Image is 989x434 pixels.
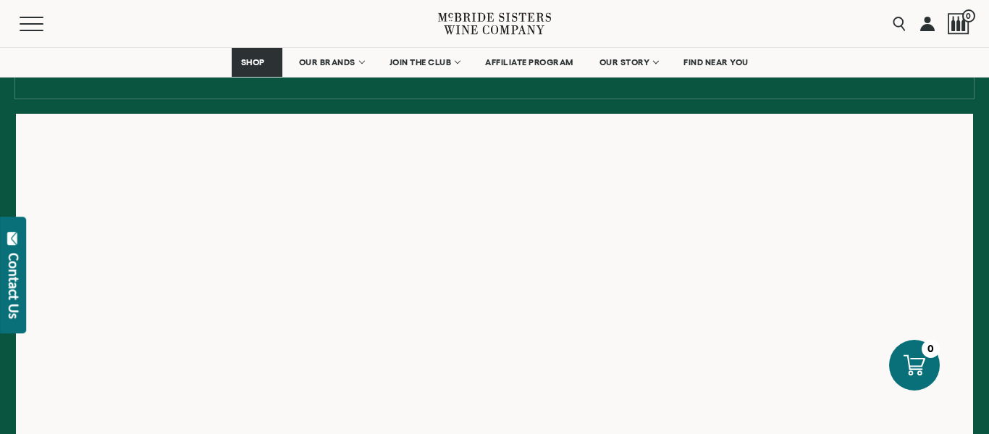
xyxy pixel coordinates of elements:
div: Contact Us [7,253,21,319]
span: 0 [962,9,975,22]
button: Mobile Menu Trigger [20,17,72,31]
span: OUR STORY [599,57,650,67]
span: OUR BRANDS [299,57,355,67]
span: FIND NEAR YOU [683,57,749,67]
a: OUR BRANDS [290,48,373,77]
a: SHOP [232,48,282,77]
a: JOIN THE CLUB [380,48,469,77]
a: AFFILIATE PROGRAM [476,48,583,77]
a: FIND NEAR YOU [674,48,758,77]
div: 0 [922,340,940,358]
a: OUR STORY [590,48,668,77]
span: JOIN THE CLUB [390,57,452,67]
span: AFFILIATE PROGRAM [485,57,573,67]
span: SHOP [241,57,266,67]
